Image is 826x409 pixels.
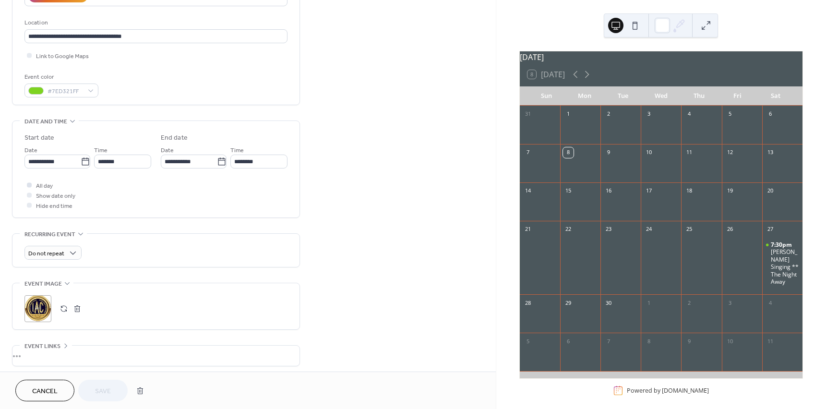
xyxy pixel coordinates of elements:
[627,386,709,395] div: Powered by
[684,186,694,196] div: 18
[644,186,654,196] div: 17
[24,295,51,322] div: ;
[725,186,735,196] div: 19
[765,224,776,235] div: 27
[725,224,735,235] div: 26
[662,386,709,395] a: [DOMAIN_NAME]
[523,224,533,235] div: 21
[32,386,58,397] span: Cancel
[604,86,642,106] div: Tue
[523,109,533,120] div: 31
[765,147,776,158] div: 13
[563,147,574,158] div: 8
[24,279,62,289] span: Event image
[563,186,574,196] div: 15
[24,72,96,82] div: Event color
[161,133,188,143] div: End date
[725,147,735,158] div: 12
[765,186,776,196] div: 20
[15,380,74,401] button: Cancel
[563,109,574,120] div: 1
[24,145,37,156] span: Date
[36,191,75,201] span: Show date only
[603,147,614,158] div: 9
[94,145,108,156] span: Time
[523,186,533,196] div: 14
[24,117,67,127] span: Date and time
[684,109,694,120] div: 4
[24,229,75,240] span: Recurring event
[644,147,654,158] div: 10
[563,336,574,347] div: 6
[230,145,244,156] span: Time
[36,51,89,61] span: Link to Google Maps
[684,336,694,347] div: 9
[684,298,694,308] div: 2
[520,51,802,63] div: [DATE]
[684,147,694,158] div: 11
[563,224,574,235] div: 22
[762,241,802,286] div: Genevieve Singing ** The Night Away
[680,86,718,106] div: Thu
[36,201,72,211] span: Hide end time
[527,86,566,106] div: Sun
[48,86,83,96] span: #7ED321FF
[725,109,735,120] div: 5
[756,86,795,106] div: Sat
[523,298,533,308] div: 28
[684,224,694,235] div: 25
[603,186,614,196] div: 16
[718,86,757,106] div: Fri
[12,346,299,366] div: •••
[603,109,614,120] div: 2
[24,341,60,351] span: Event links
[725,336,735,347] div: 10
[765,336,776,347] div: 11
[725,298,735,308] div: 3
[28,248,64,259] span: Do not repeat
[523,336,533,347] div: 5
[644,224,654,235] div: 24
[644,298,654,308] div: 1
[771,241,793,249] span: 7:30pm
[771,248,799,286] div: [PERSON_NAME] Singing ** The Night Away
[644,109,654,120] div: 3
[642,86,680,106] div: Wed
[563,298,574,308] div: 29
[36,181,53,191] span: All day
[603,336,614,347] div: 7
[644,336,654,347] div: 8
[603,298,614,308] div: 30
[24,133,54,143] div: Start date
[24,18,286,28] div: Location
[565,86,604,106] div: Mon
[765,298,776,308] div: 4
[161,145,174,156] span: Date
[765,109,776,120] div: 6
[523,147,533,158] div: 7
[603,224,614,235] div: 23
